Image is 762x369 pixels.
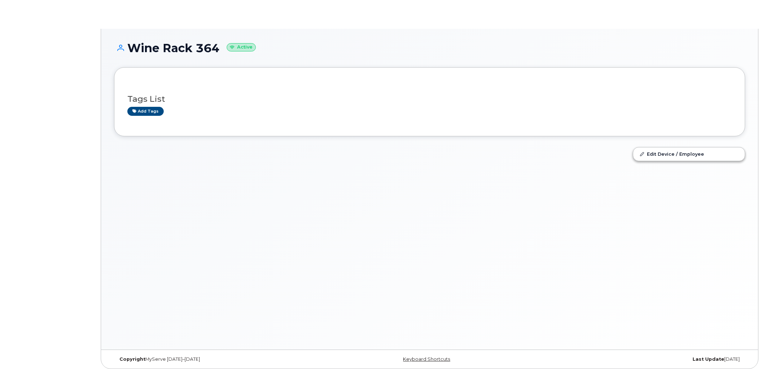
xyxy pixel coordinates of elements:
a: Add tags [127,107,164,116]
div: [DATE] [535,356,745,362]
a: Edit Device / Employee [633,147,745,160]
a: Keyboard Shortcuts [403,356,450,362]
div: MyServe [DATE]–[DATE] [114,356,325,362]
strong: Copyright [119,356,145,362]
h3: Tags List [127,95,732,104]
small: Active [227,43,256,51]
strong: Last Update [693,356,724,362]
h1: Wine Rack 364 [114,42,745,54]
